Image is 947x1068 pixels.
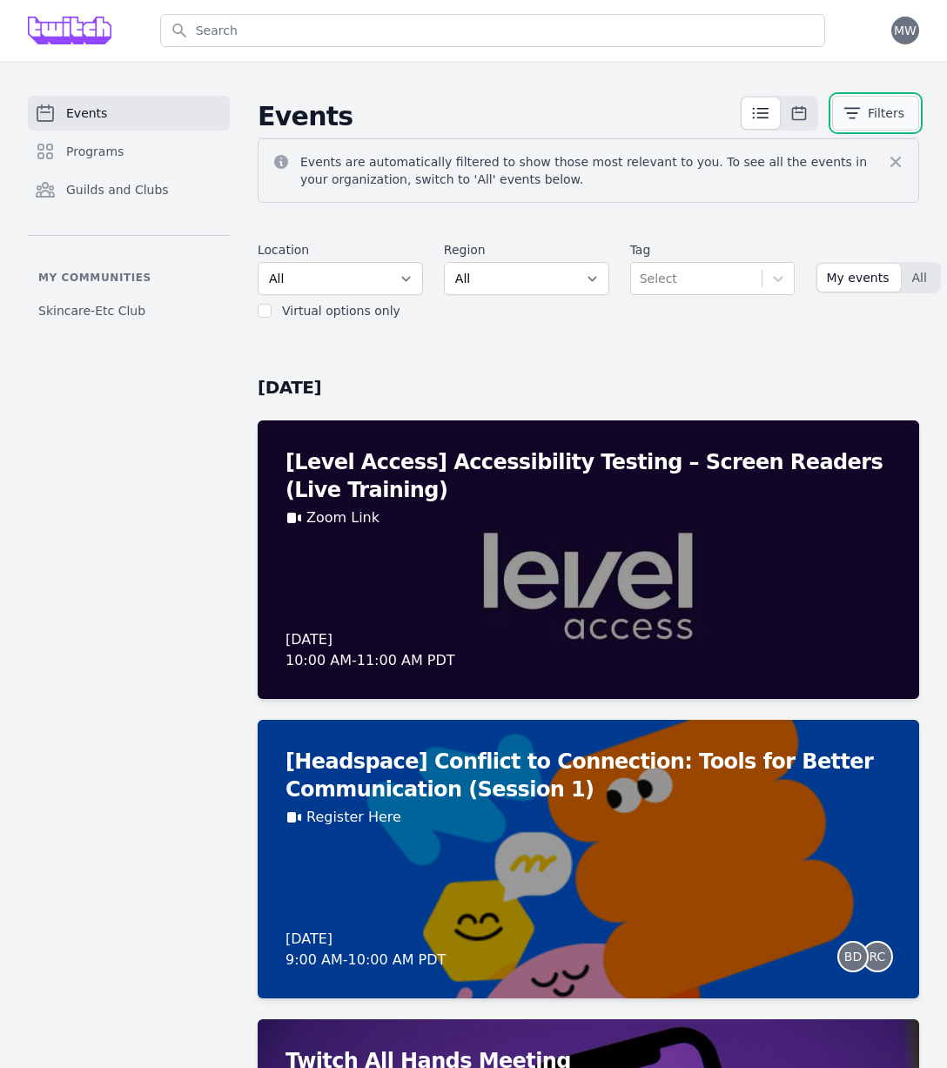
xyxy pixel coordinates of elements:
img: Grove [28,17,111,44]
a: Zoom Link [306,507,379,528]
h2: [Headspace] Conflict to Connection: Tools for Better Communication (Session 1) [285,748,891,803]
a: [Headspace] Conflict to Connection: Tools for Better Communication (Session 1)Register Here[DATE]... [258,720,919,998]
a: Register Here [306,807,401,828]
button: Filters [832,96,919,131]
p: Events are automatically filtered to show those most relevant to you. To see all the events in yo... [300,153,887,188]
button: All [903,264,938,292]
div: [DATE] 10:00 AM - 11:00 AM PDT [285,629,455,671]
span: MW [894,24,917,37]
a: [Level Access] Accessibility Testing – Screen Readers (Live Training)Zoom Link[DATE]10:00 AM-11:0... [258,420,919,699]
span: Programs [66,143,124,160]
h2: Events [258,101,740,132]
a: Skincare-Etc Club [28,295,230,326]
span: All [911,269,926,286]
span: Skincare-Etc Club [38,302,145,319]
input: Search [160,14,825,47]
nav: Sidebar [28,96,230,326]
a: Events [28,96,230,131]
label: Region [444,241,609,259]
label: Virtual options only [282,304,400,318]
button: My events [817,264,901,292]
h2: [DATE] [258,375,919,400]
button: MW [891,17,919,44]
span: Events [66,104,107,122]
a: Guilds and Clubs [28,172,230,207]
span: RC [870,950,886,963]
label: Location [258,241,423,259]
span: BD [844,950,862,963]
span: My events [826,269,889,286]
div: Select [640,270,677,288]
div: [DATE] 9:00 AM - 10:00 AM PDT [285,929,446,971]
span: Guilds and Clubs [66,181,169,198]
a: Programs [28,134,230,169]
p: My communities [28,271,230,285]
h2: [Level Access] Accessibility Testing – Screen Readers (Live Training) [285,448,891,504]
label: Tag [630,241,796,259]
